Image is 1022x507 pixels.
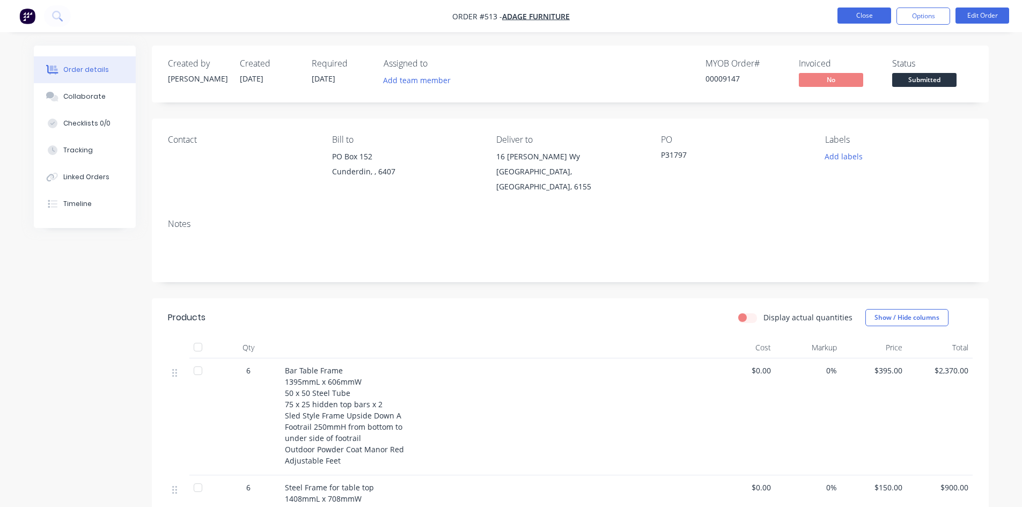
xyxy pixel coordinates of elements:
[63,92,106,101] div: Collaborate
[34,137,136,164] button: Tracking
[34,83,136,110] button: Collaborate
[63,145,93,155] div: Tracking
[332,135,479,145] div: Bill to
[240,74,263,84] span: [DATE]
[896,8,950,25] button: Options
[705,58,786,69] div: MYOB Order #
[63,65,109,75] div: Order details
[168,73,227,84] div: [PERSON_NAME]
[661,135,808,145] div: PO
[837,8,891,24] button: Close
[661,149,795,164] div: P31797
[911,365,968,376] span: $2,370.00
[384,73,457,87] button: Add team member
[714,365,771,376] span: $0.00
[907,337,973,358] div: Total
[63,119,111,128] div: Checklists 0/0
[799,58,879,69] div: Invoiced
[246,365,251,376] span: 6
[892,73,957,86] span: Submitted
[911,482,968,493] span: $900.00
[775,337,841,358] div: Markup
[452,11,502,21] span: Order #513 -
[502,11,570,21] a: Adage Furniture
[714,482,771,493] span: $0.00
[763,312,852,323] label: Display actual quantities
[845,482,903,493] span: $150.00
[825,135,972,145] div: Labels
[710,337,776,358] div: Cost
[799,73,863,86] span: No
[892,73,957,89] button: Submitted
[865,309,949,326] button: Show / Hide columns
[19,8,35,24] img: Factory
[285,365,404,466] span: Bar Table Frame 1395mmL x 606mmW 50 x 50 Steel Tube 75 x 25 hidden top bars x 2 Sled Style Frame ...
[780,365,837,376] span: 0%
[705,73,786,84] div: 00009147
[312,58,371,69] div: Required
[34,190,136,217] button: Timeline
[780,482,837,493] span: 0%
[332,149,479,164] div: PO Box 152
[496,164,643,194] div: [GEOGRAPHIC_DATA], [GEOGRAPHIC_DATA], 6155
[34,56,136,83] button: Order details
[168,311,205,324] div: Products
[63,199,92,209] div: Timeline
[63,172,109,182] div: Linked Orders
[845,365,903,376] span: $395.00
[332,149,479,183] div: PO Box 152Cunderdin, , 6407
[819,149,869,164] button: Add labels
[892,58,973,69] div: Status
[496,149,643,164] div: 16 [PERSON_NAME] Wy
[168,219,973,229] div: Notes
[168,135,315,145] div: Contact
[496,149,643,194] div: 16 [PERSON_NAME] Wy[GEOGRAPHIC_DATA], [GEOGRAPHIC_DATA], 6155
[384,58,491,69] div: Assigned to
[496,135,643,145] div: Deliver to
[332,164,479,179] div: Cunderdin, , 6407
[168,58,227,69] div: Created by
[240,58,299,69] div: Created
[955,8,1009,24] button: Edit Order
[34,110,136,137] button: Checklists 0/0
[841,337,907,358] div: Price
[34,164,136,190] button: Linked Orders
[216,337,281,358] div: Qty
[312,74,335,84] span: [DATE]
[246,482,251,493] span: 6
[377,73,456,87] button: Add team member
